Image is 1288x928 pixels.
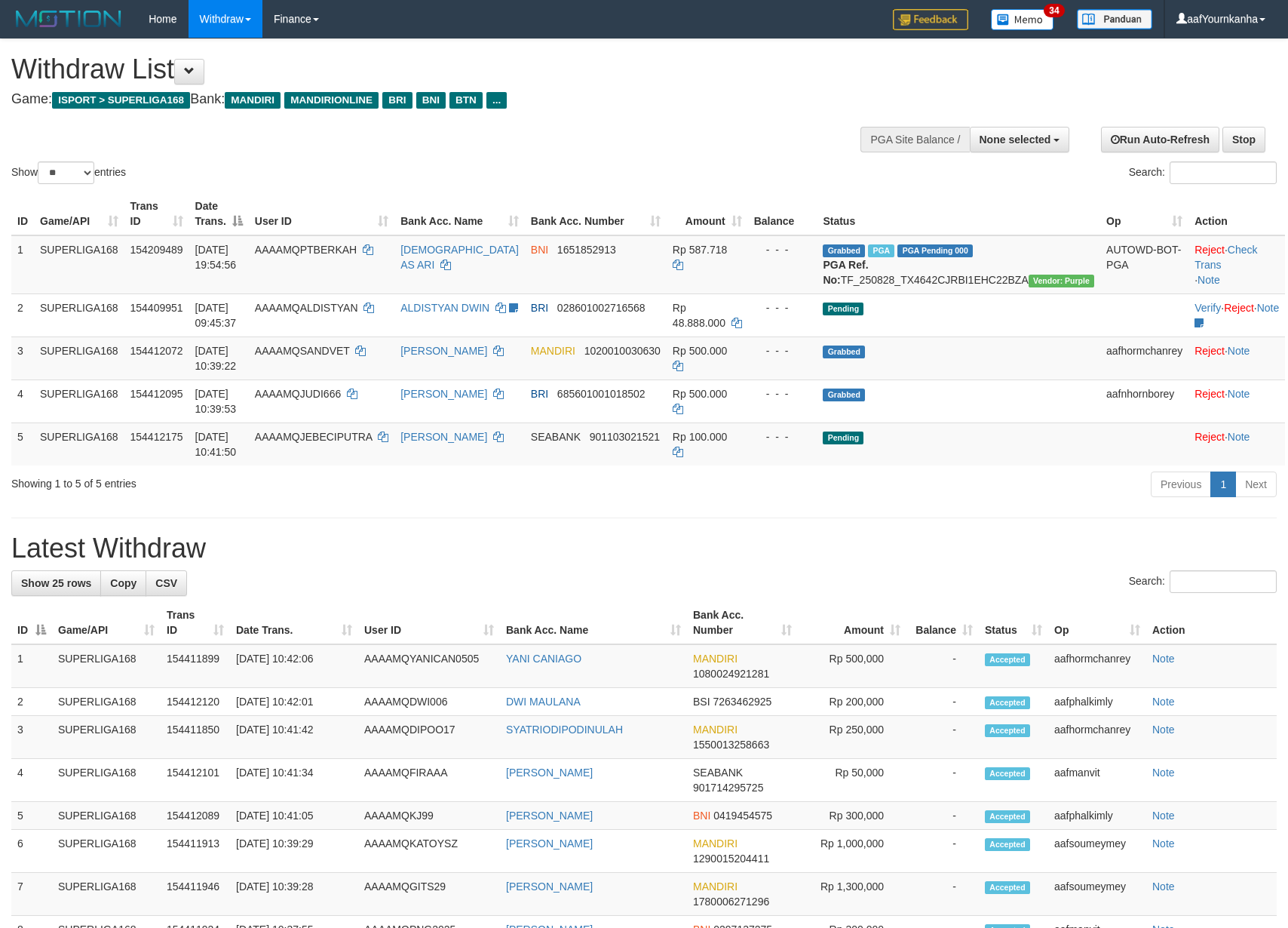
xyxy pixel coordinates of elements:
[823,432,863,444] span: Pending
[506,880,593,893] a: [PERSON_NAME]
[1224,302,1254,314] a: Reject
[161,873,230,916] td: 154411946
[195,302,237,329] span: [DATE] 09:45:37
[754,242,811,257] div: - - -
[823,346,865,358] span: Grabbed
[189,192,249,235] th: Date Trans.: activate to sort column descending
[1100,336,1188,379] td: aafhormchanrey
[1048,802,1146,830] td: aafphalkimly
[11,423,34,466] td: 5
[195,244,237,271] span: [DATE] 19:54:56
[1194,345,1225,357] a: Reject
[1129,161,1277,184] label: Search:
[693,739,769,751] span: Copy 1550013258663 to clipboard
[531,244,548,256] span: BNI
[255,302,358,314] span: AAAAMQALDISTYAN
[400,388,487,400] a: [PERSON_NAME]
[985,724,1030,737] span: Accepted
[1235,472,1277,497] a: Next
[970,127,1070,152] button: None selected
[161,759,230,802] td: 154412101
[1151,472,1211,497] a: Previous
[893,9,968,30] img: Feedback.jpg
[557,244,616,256] span: Copy 1651852913 to clipboard
[985,838,1030,851] span: Accepted
[400,345,487,357] a: [PERSON_NAME]
[34,423,124,466] td: SUPERLIGA168
[11,533,1277,564] h1: Latest Withdraw
[798,644,906,688] td: Rp 500,000
[1100,192,1188,235] th: Op: activate to sort column ascending
[693,724,738,736] span: MANDIRI
[798,759,906,802] td: Rp 50,000
[1194,244,1257,271] a: Check Trans
[985,881,1030,894] span: Accepted
[531,345,575,357] span: MANDIRI
[358,802,500,830] td: AAAAMQKJ99
[195,388,237,415] span: [DATE] 10:39:53
[713,696,771,708] span: Copy 7263462925 to clipboard
[11,92,844,107] h4: Game: Bank:
[100,570,146,596] a: Copy
[52,644,161,688] td: SUPERLIGA168
[754,429,811,444] div: - - -
[230,688,358,716] td: [DATE] 10:42:01
[823,259,868,286] b: PGA Ref. No:
[358,644,500,688] td: AAAAMQYANICAN0505
[1152,767,1175,779] a: Note
[906,688,979,716] td: -
[230,802,358,830] td: [DATE] 10:41:05
[38,161,94,184] select: Showentries
[110,577,136,589] span: Copy
[11,54,844,85] h1: Withdraw List
[693,880,738,893] span: MANDIRI
[255,388,341,400] span: AAAAMQJUDI666
[1044,4,1064,17] span: 34
[1228,431,1250,443] a: Note
[225,92,281,109] span: MANDIRI
[130,244,183,256] span: 154209489
[693,696,710,708] span: BSI
[11,293,34,336] td: 2
[400,302,489,314] a: ALDISTYAN DWIN
[693,767,743,779] span: SEABANK
[486,92,507,109] span: ...
[161,644,230,688] td: 154411899
[713,810,772,822] span: Copy 0419454575 to clipboard
[146,570,187,596] a: CSV
[130,302,183,314] span: 154409951
[673,302,725,329] span: Rp 48.888.000
[798,802,906,830] td: Rp 300,000
[394,192,525,235] th: Bank Acc. Name: activate to sort column ascending
[868,244,894,257] span: Marked by aafchhiseyha
[255,244,357,256] span: AAAAMQPTBERKAH
[358,716,500,759] td: AAAAMQDIPOO17
[1152,653,1175,665] a: Note
[673,345,727,357] span: Rp 500.000
[34,336,124,379] td: SUPERLIGA168
[506,653,581,665] a: YANI CANIAGO
[798,830,906,873] td: Rp 1,000,000
[693,896,769,908] span: Copy 1780006271296 to clipboard
[1194,302,1221,314] a: Verify
[52,716,161,759] td: SUPERLIGA168
[1152,837,1175,850] a: Note
[1210,472,1236,497] a: 1
[358,688,500,716] td: AAAAMQDWI006
[358,873,500,916] td: AAAAMQGITS29
[798,601,906,644] th: Amount: activate to sort column ascending
[798,873,906,916] td: Rp 1,300,000
[754,300,811,315] div: - - -
[1188,336,1285,379] td: ·
[897,244,973,257] span: PGA Pending
[11,716,52,759] td: 3
[1188,192,1285,235] th: Action
[1222,127,1265,152] a: Stop
[1188,293,1285,336] td: · ·
[1228,388,1250,400] a: Note
[754,343,811,358] div: - - -
[531,388,548,400] span: BRI
[52,688,161,716] td: SUPERLIGA168
[1152,696,1175,708] a: Note
[161,830,230,873] td: 154411913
